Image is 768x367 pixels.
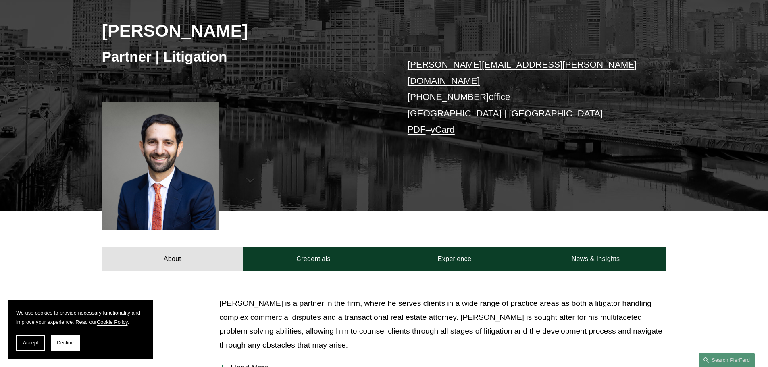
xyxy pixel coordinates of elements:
p: office [GEOGRAPHIC_DATA] | [GEOGRAPHIC_DATA] – [408,57,643,138]
a: vCard [431,124,455,135]
a: Cookie Policy [97,319,128,325]
p: We use cookies to provide necessary functionality and improve your experience. Read our . [16,308,145,327]
h2: [PERSON_NAME] [102,20,384,41]
a: Credentials [243,247,384,271]
a: [PHONE_NUMBER] [408,92,489,102]
h3: Partner | Litigation [102,48,384,66]
p: [PERSON_NAME] is a partner in the firm, where he serves clients in a wide range of practice areas... [219,297,666,352]
span: Accept [23,340,38,346]
a: Experience [384,247,525,271]
a: PDF [408,124,426,135]
a: About [102,247,243,271]
a: News & Insights [525,247,666,271]
button: Decline [51,335,80,351]
section: Cookie banner [8,300,153,359]
a: Search this site [699,353,755,367]
span: About [102,297,143,313]
a: [PERSON_NAME][EMAIL_ADDRESS][PERSON_NAME][DOMAIN_NAME] [408,60,637,86]
span: Decline [57,340,74,346]
button: Accept [16,335,45,351]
